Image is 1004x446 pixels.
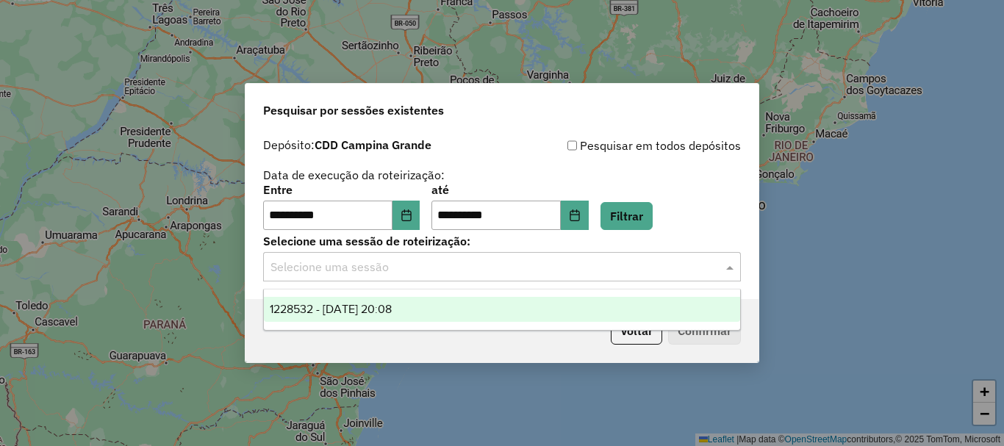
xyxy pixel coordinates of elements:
div: Pesquisar em todos depósitos [502,137,741,154]
ng-dropdown-panel: Options list [263,289,741,331]
label: até [431,181,588,198]
button: Choose Date [392,201,420,230]
span: 1228532 - [DATE] 20:08 [270,303,392,315]
button: Filtrar [600,202,653,230]
button: Voltar [611,317,662,345]
button: Choose Date [561,201,589,230]
label: Data de execução da roteirização: [263,166,445,184]
label: Entre [263,181,420,198]
strong: CDD Campina Grande [315,137,431,152]
label: Selecione uma sessão de roteirização: [263,232,741,250]
label: Depósito: [263,136,431,154]
span: Pesquisar por sessões existentes [263,101,444,119]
